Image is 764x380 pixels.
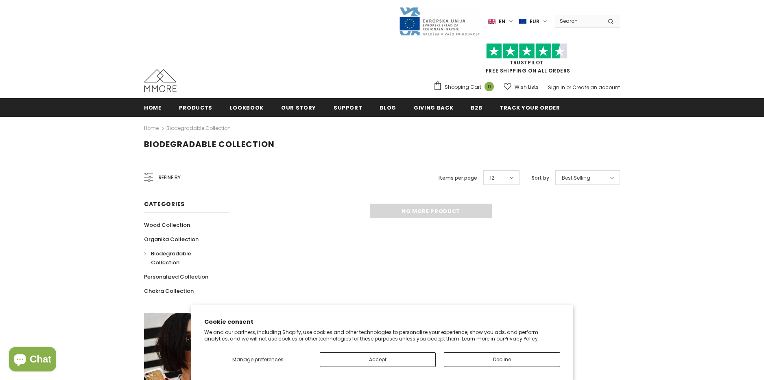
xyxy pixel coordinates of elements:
a: Chakra Collection [144,284,194,298]
span: Biodegradable Collection [151,250,191,266]
span: Organika Collection [144,235,199,243]
a: Giving back [414,98,453,116]
a: Products [179,98,212,116]
label: Items per page [439,174,477,182]
p: We and our partners, including Shopify, use cookies and other technologies to personalize your ex... [204,329,560,342]
a: Organika Collection [144,232,199,246]
a: Biodegradable Collection [166,125,231,132]
a: Trustpilot [510,59,544,66]
span: Track your order [500,104,560,112]
a: Create an account [572,84,620,91]
span: en [499,18,505,26]
button: Decline [444,352,560,367]
span: Biodegradable Collection [144,138,275,150]
span: support [334,104,362,112]
span: Lookbook [230,104,264,112]
span: Chakra Collection [144,287,194,295]
span: Best Selling [562,174,590,182]
a: Sign In [548,84,565,91]
span: FREE SHIPPING ON ALL ORDERS [433,47,620,74]
h2: Cookie consent [204,318,560,326]
span: Personalized Collection [144,273,208,281]
span: 12 [490,174,494,182]
a: Home [144,123,159,133]
a: Shopping Cart 0 [433,81,498,93]
span: B2B [471,104,482,112]
span: Home [144,104,162,112]
a: support [334,98,362,116]
img: Trust Pilot Stars [486,43,568,59]
a: Our Story [281,98,316,116]
span: EUR [530,18,539,26]
input: Search Site [555,15,602,27]
a: Privacy Policy [504,335,538,342]
span: Categories [144,200,185,208]
a: Personalized Collection [144,270,208,284]
span: Manage preferences [232,356,284,363]
span: Shopping Cart [445,83,481,91]
a: Track your order [500,98,560,116]
button: Accept [320,352,436,367]
span: Wood Collection [144,221,190,229]
a: Wood Collection [144,218,190,232]
span: Blog [380,104,396,112]
inbox-online-store-chat: Shopify online store chat [7,347,59,373]
a: Home [144,98,162,116]
span: Giving back [414,104,453,112]
img: i-lang-1.png [488,18,496,25]
button: Manage preferences [204,352,312,367]
a: Blog [380,98,396,116]
span: 0 [485,82,494,91]
a: Javni Razpis [399,18,480,24]
img: Javni Razpis [399,7,480,36]
span: Refine by [159,173,181,182]
label: Sort by [532,174,549,182]
img: MMORE Cases [144,69,177,92]
a: Lookbook [230,98,264,116]
a: B2B [471,98,482,116]
span: Products [179,104,212,112]
a: Wish Lists [504,80,539,94]
span: or [566,84,571,91]
span: Our Story [281,104,316,112]
a: Biodegradable Collection [144,246,220,270]
span: Wish Lists [515,83,539,91]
